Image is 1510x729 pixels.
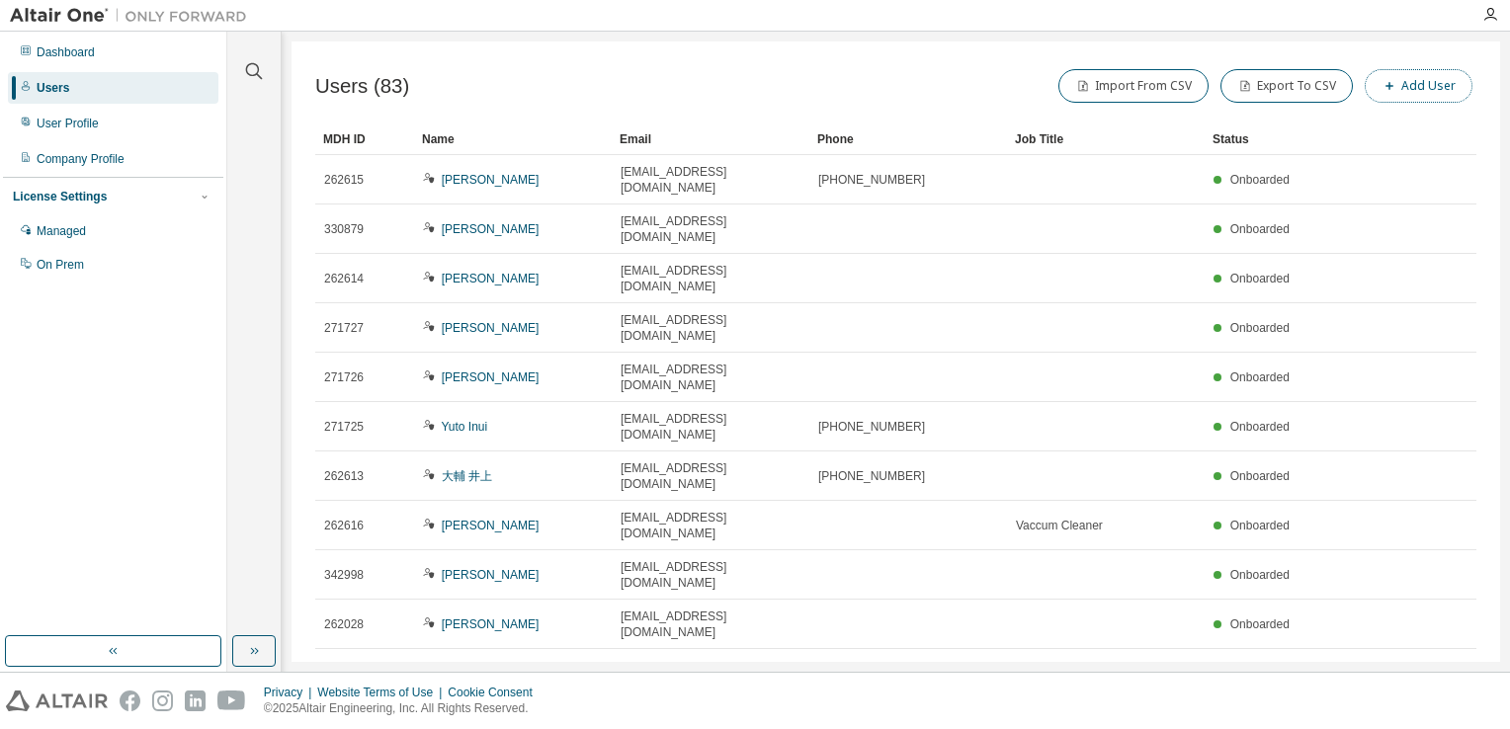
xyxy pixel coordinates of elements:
span: [EMAIL_ADDRESS][DOMAIN_NAME] [621,164,800,196]
img: facebook.svg [120,690,140,711]
span: [EMAIL_ADDRESS][DOMAIN_NAME] [621,312,800,344]
button: Export To CSV [1220,69,1353,103]
span: [EMAIL_ADDRESS][DOMAIN_NAME] [621,608,800,640]
div: Company Profile [37,151,125,167]
span: 262616 [324,518,364,533]
div: User Profile [37,116,99,131]
a: [PERSON_NAME] [442,272,540,285]
div: Users [37,80,69,96]
span: Onboarded [1230,173,1290,187]
span: Onboarded [1230,321,1290,335]
span: Onboarded [1230,568,1290,582]
a: [PERSON_NAME] [442,173,540,187]
span: 262613 [324,468,364,484]
span: Onboarded [1230,469,1290,483]
div: License Settings [13,189,107,204]
a: [PERSON_NAME] [442,222,540,236]
span: 271725 [324,419,364,435]
div: Privacy [264,685,317,700]
span: [EMAIL_ADDRESS][DOMAIN_NAME] [621,559,800,591]
div: Cookie Consent [448,685,544,700]
img: linkedin.svg [185,690,206,711]
div: Name [422,123,604,155]
div: Managed [37,223,86,239]
span: Onboarded [1230,420,1290,434]
button: Add User [1365,69,1472,103]
span: Users (83) [315,75,409,98]
div: Dashboard [37,44,95,60]
a: [PERSON_NAME] [442,617,540,631]
span: 262028 [324,616,364,632]
img: Altair One [10,6,257,26]
img: instagram.svg [152,690,173,711]
a: [PERSON_NAME] [442,568,540,582]
span: Vaccum Cleaner [1016,518,1103,533]
div: Job Title [1015,123,1197,155]
span: [EMAIL_ADDRESS][DOMAIN_NAME] [621,213,800,245]
div: Status [1213,123,1374,155]
div: Phone [817,123,999,155]
a: Yuto Inui [441,420,487,434]
span: [PHONE_NUMBER] [818,172,925,188]
div: MDH ID [323,123,406,155]
span: Onboarded [1230,519,1290,532]
span: Onboarded [1230,370,1290,384]
span: 271727 [324,320,364,336]
span: 271726 [324,369,364,385]
button: Import From CSV [1058,69,1209,103]
span: 342998 [324,567,364,583]
span: [PHONE_NUMBER] [818,468,925,484]
img: youtube.svg [217,690,246,711]
a: 大輔 井上 [442,469,492,483]
span: [EMAIL_ADDRESS][DOMAIN_NAME] [621,510,800,541]
span: [EMAIL_ADDRESS][DOMAIN_NAME] [621,263,800,294]
span: 262614 [324,271,364,286]
div: Email [620,123,801,155]
span: 262615 [324,172,364,188]
a: [PERSON_NAME] [442,370,540,384]
a: [PERSON_NAME] [442,321,540,335]
span: [EMAIL_ADDRESS][DOMAIN_NAME] [621,460,800,492]
span: 330879 [324,221,364,237]
div: On Prem [37,257,84,273]
span: [EMAIL_ADDRESS][DOMAIN_NAME] [621,411,800,443]
img: altair_logo.svg [6,690,108,711]
span: Onboarded [1230,617,1290,631]
p: © 2025 Altair Engineering, Inc. All Rights Reserved. [264,700,545,717]
span: [PHONE_NUMBER] [818,419,925,435]
span: Onboarded [1230,272,1290,285]
span: [EMAIL_ADDRESS][DOMAIN_NAME] [621,362,800,393]
div: Website Terms of Use [317,685,448,700]
span: Onboarded [1230,222,1290,236]
a: [PERSON_NAME] [442,519,540,532]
